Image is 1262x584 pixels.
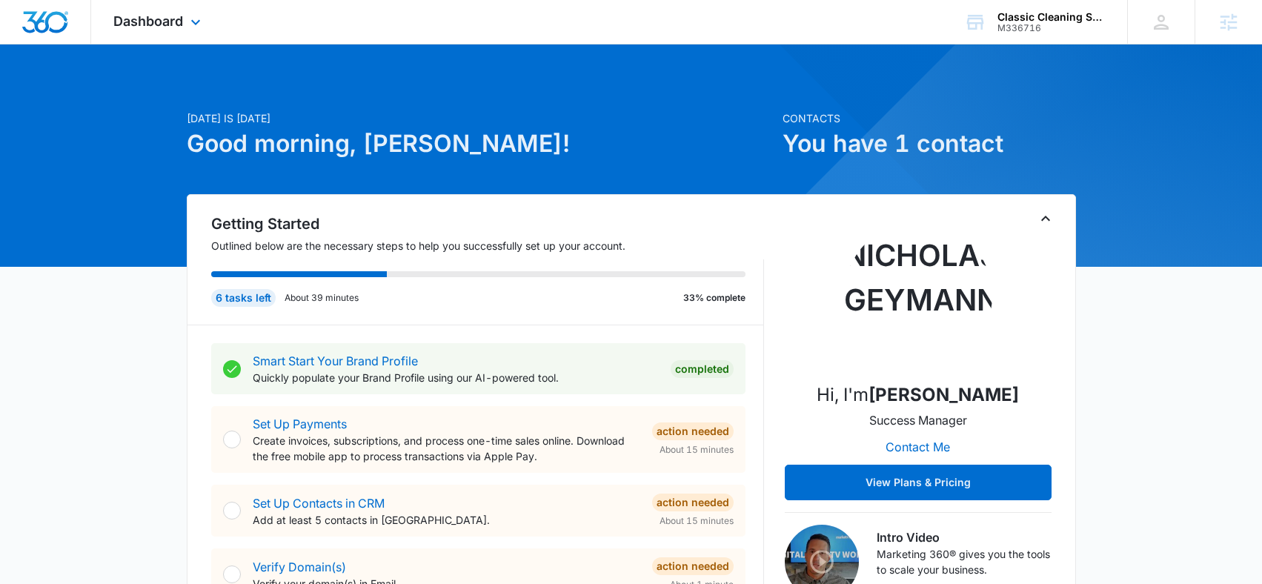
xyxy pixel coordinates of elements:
[869,384,1019,405] strong: [PERSON_NAME]
[877,528,1052,546] h3: Intro Video
[997,11,1106,23] div: account name
[253,560,346,574] a: Verify Domain(s)
[652,557,734,575] div: Action Needed
[660,443,734,457] span: About 15 minutes
[211,238,764,253] p: Outlined below are the necessary steps to help you successfully set up your account.
[187,110,774,126] p: [DATE] is [DATE]
[817,382,1019,408] p: Hi, I'm
[211,289,276,307] div: 6 tasks left
[253,433,640,464] p: Create invoices, subscriptions, and process one-time sales online. Download the free mobile app t...
[783,110,1076,126] p: Contacts
[253,496,385,511] a: Set Up Contacts in CRM
[844,222,992,370] img: Nicholas Geymann
[211,213,764,235] h2: Getting Started
[113,13,183,29] span: Dashboard
[869,411,967,429] p: Success Manager
[253,354,418,368] a: Smart Start Your Brand Profile
[253,370,659,385] p: Quickly populate your Brand Profile using our AI-powered tool.
[652,422,734,440] div: Action Needed
[785,465,1052,500] button: View Plans & Pricing
[997,23,1106,33] div: account id
[1037,210,1055,228] button: Toggle Collapse
[253,417,347,431] a: Set Up Payments
[187,126,774,162] h1: Good morning, [PERSON_NAME]!
[877,546,1052,577] p: Marketing 360® gives you the tools to scale your business.
[285,291,359,305] p: About 39 minutes
[871,429,965,465] button: Contact Me
[660,514,734,528] span: About 15 minutes
[652,494,734,511] div: Action Needed
[683,291,745,305] p: 33% complete
[783,126,1076,162] h1: You have 1 contact
[671,360,734,378] div: Completed
[253,512,640,528] p: Add at least 5 contacts in [GEOGRAPHIC_DATA].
